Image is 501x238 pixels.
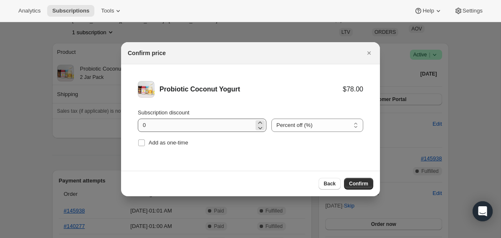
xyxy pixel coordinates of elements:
h2: Confirm price [128,49,166,57]
span: Settings [463,8,483,14]
button: Tools [96,5,127,17]
span: Tools [101,8,114,14]
span: Subscription discount [138,109,190,116]
button: Help [409,5,447,17]
span: Subscriptions [52,8,89,14]
span: Analytics [18,8,40,14]
span: Add as one-time [149,139,188,146]
div: $78.00 [343,85,363,94]
span: Help [423,8,434,14]
img: Probiotic Coconut Yogurt [138,81,154,98]
button: Analytics [13,5,46,17]
button: Close [363,47,375,59]
span: Confirm [349,180,368,187]
button: Settings [449,5,488,17]
div: Probiotic Coconut Yogurt [159,85,343,94]
div: Open Intercom Messenger [473,201,493,221]
button: Subscriptions [47,5,94,17]
span: Back [324,180,336,187]
button: Confirm [344,178,373,190]
button: Back [319,178,341,190]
